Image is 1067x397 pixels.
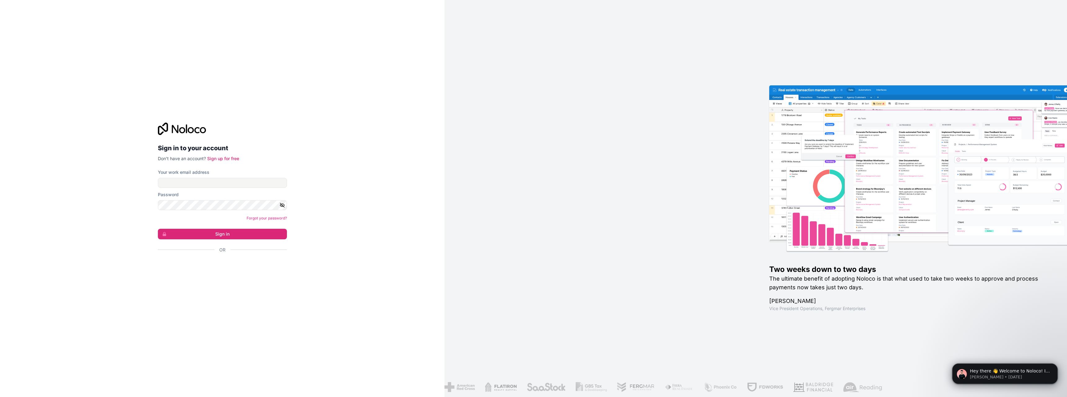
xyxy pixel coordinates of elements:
[219,247,225,253] span: Or
[769,305,1047,312] h1: Vice President Operations , Fergmar Enterprises
[703,382,737,392] img: /assets/phoenix-BREaitsQ.png
[793,382,833,392] img: /assets/baldridge-DxmPIwAm.png
[526,382,565,392] img: /assets/saastock-C6Zbiodz.png
[155,260,285,273] iframe: Sign in with Google Button
[943,350,1067,394] iframe: Intercom notifications message
[769,297,1047,305] h1: [PERSON_NAME]
[617,382,654,392] img: /assets/fergmar-CudnrXN5.png
[158,142,287,154] h2: Sign in to your account
[247,216,287,220] a: Forgot your password?
[158,229,287,239] button: Sign in
[207,156,239,161] a: Sign up for free
[158,156,206,161] span: Don't have an account?
[769,274,1047,292] h2: The ultimate benefit of adopting Noloco is that what used to take two weeks to approve and proces...
[664,382,694,392] img: /assets/fiera-fwj2N5v4.png
[484,382,517,392] img: /assets/flatiron-C8eUkumj.png
[158,169,209,175] label: Your work email address
[747,382,783,392] img: /assets/fdworks-Bi04fVtw.png
[575,382,607,392] img: /assets/gbstax-C-GtDUiK.png
[158,178,287,188] input: Email address
[769,264,1047,274] h1: Two weeks down to two days
[843,382,882,392] img: /assets/airreading-FwAmRzSr.png
[158,200,287,210] input: Password
[444,382,475,392] img: /assets/american-red-cross-BAupjrZR.png
[158,192,179,198] label: Password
